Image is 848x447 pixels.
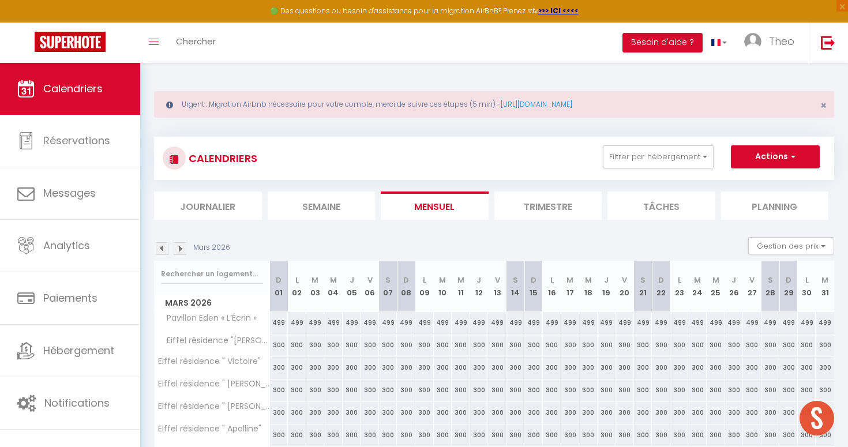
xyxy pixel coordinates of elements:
div: 300 [634,335,652,356]
div: 499 [561,312,580,333]
a: [URL][DOMAIN_NAME] [501,99,572,109]
div: 300 [343,425,361,446]
abbr: J [350,275,354,286]
abbr: L [423,275,426,286]
abbr: M [821,275,828,286]
div: 300 [707,335,725,356]
p: Mars 2026 [193,242,230,253]
div: 300 [598,402,616,423]
span: Réservations [43,133,110,148]
div: 300 [761,402,780,423]
th: 08 [397,261,415,312]
abbr: D [276,275,282,286]
div: 300 [598,357,616,378]
div: 300 [488,335,506,356]
div: 300 [452,425,470,446]
div: 300 [470,380,489,401]
th: 23 [670,261,689,312]
th: 03 [306,261,325,312]
abbr: J [476,275,481,286]
div: 300 [306,335,325,356]
div: 300 [688,335,707,356]
div: 300 [343,357,361,378]
div: 300 [725,402,744,423]
div: 499 [324,312,343,333]
th: 18 [579,261,598,312]
div: 300 [707,380,725,401]
div: 499 [707,312,725,333]
div: 300 [707,357,725,378]
div: 300 [816,380,834,401]
div: 300 [379,335,397,356]
div: 300 [524,335,543,356]
div: 300 [761,357,780,378]
input: Rechercher un logement... [161,264,263,284]
div: 300 [324,402,343,423]
img: logout [821,35,835,50]
div: 300 [616,402,634,423]
div: 300 [670,402,689,423]
div: 300 [579,357,598,378]
span: Mars 2026 [155,295,269,311]
div: 300 [379,425,397,446]
th: 06 [361,261,379,312]
abbr: M [712,275,719,286]
div: 300 [324,357,343,378]
div: 499 [379,312,397,333]
span: Analytics [43,238,90,253]
div: 300 [761,380,780,401]
abbr: J [604,275,609,286]
div: 300 [634,357,652,378]
div: 300 [415,402,434,423]
div: 300 [779,425,798,446]
div: 300 [506,380,525,401]
abbr: D [403,275,409,286]
th: 13 [488,261,506,312]
div: 300 [798,425,816,446]
abbr: S [513,275,518,286]
abbr: D [531,275,536,286]
div: 300 [506,402,525,423]
div: 300 [306,357,325,378]
div: 300 [361,357,379,378]
div: 300 [397,357,415,378]
div: 300 [470,335,489,356]
div: 300 [561,402,580,423]
div: 300 [270,335,288,356]
div: 300 [324,380,343,401]
th: 21 [634,261,652,312]
abbr: V [622,275,627,286]
div: 300 [561,335,580,356]
div: 300 [743,335,761,356]
div: 300 [434,335,452,356]
div: 300 [324,425,343,446]
abbr: M [585,275,592,286]
div: 300 [598,335,616,356]
div: 300 [306,425,325,446]
span: Pavillon Eden « L’Écrin » [156,312,260,325]
div: 499 [470,312,489,333]
div: 300 [598,425,616,446]
th: 25 [707,261,725,312]
th: 14 [506,261,525,312]
div: 300 [343,402,361,423]
div: 300 [470,357,489,378]
li: Tâches [607,191,715,220]
div: 300 [634,380,652,401]
div: 499 [306,312,325,333]
button: Gestion des prix [748,237,834,254]
div: 300 [452,402,470,423]
li: Trimestre [494,191,602,220]
div: 300 [616,357,634,378]
abbr: V [495,275,500,286]
div: 300 [543,335,561,356]
div: 300 [761,425,780,446]
div: 499 [361,312,379,333]
div: 300 [415,335,434,356]
div: 300 [779,380,798,401]
div: 300 [524,425,543,446]
div: 300 [652,357,670,378]
span: Paiements [43,291,97,305]
abbr: M [457,275,464,286]
div: 300 [524,380,543,401]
